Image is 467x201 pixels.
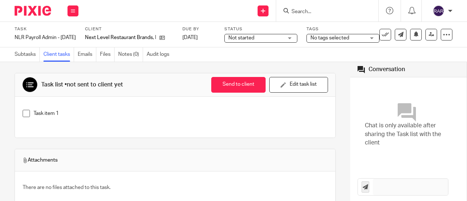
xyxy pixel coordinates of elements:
button: Edit task list [269,77,328,93]
p: Task item 1 [34,110,328,117]
label: Due by [182,26,215,32]
img: Pixie [15,6,51,16]
div: Conversation [368,66,405,73]
a: Subtasks [15,47,40,62]
div: Task list • [41,81,123,89]
span: Attachments [22,156,58,164]
label: Client [85,26,173,32]
span: Chat is only available after sharing the Task list with the client [365,121,452,147]
button: Send to client [211,77,266,93]
p: Next Level Restaurant Brands, LLC [85,34,156,41]
a: Reassign task [425,29,437,40]
i: Open client page [159,35,165,40]
a: Emails [78,47,96,62]
button: Snooze task [410,29,422,40]
input: Search [291,9,356,15]
div: NLR Payroll Admin - Tuesday [15,34,76,41]
span: There are no files attached to this task. [23,185,111,190]
a: Client tasks [43,47,74,62]
label: Status [224,26,297,32]
span: [DATE] [182,35,198,40]
a: Audit logs [147,47,173,62]
a: Notes (0) [118,47,143,62]
span: No tags selected [310,35,349,40]
a: Send new email to Next Level Restaurant Brands, LLC [395,29,406,40]
span: Not started [228,35,254,40]
img: svg%3E [433,5,444,17]
a: Files [100,47,115,62]
label: Task [15,26,76,32]
span: not sent to client yet [67,82,123,88]
label: Tags [306,26,379,32]
div: NLR Payroll Admin - [DATE] [15,34,76,41]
